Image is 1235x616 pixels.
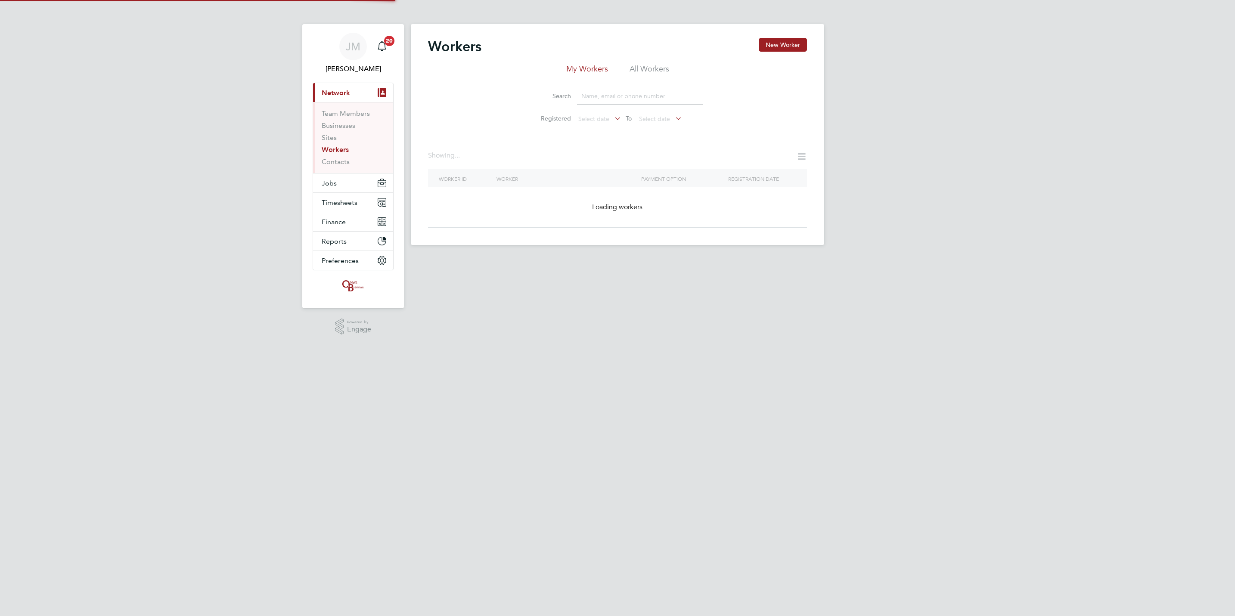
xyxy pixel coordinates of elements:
a: JM[PERSON_NAME] [313,33,394,74]
h2: Workers [428,38,481,55]
span: Reports [322,237,347,245]
span: 20 [384,36,394,46]
div: Showing [428,151,462,160]
a: Powered byEngage [335,319,372,335]
a: Contacts [322,158,350,166]
span: To [623,113,634,124]
span: Jobs [322,179,337,187]
nav: Main navigation [302,24,404,308]
span: Powered by [347,319,371,326]
li: My Workers [566,64,608,79]
span: Select date [639,115,670,123]
button: Network [313,83,393,102]
span: Network [322,89,350,97]
div: Network [313,102,393,173]
button: Jobs [313,173,393,192]
span: Timesheets [322,198,357,207]
span: Jack Mott [313,64,394,74]
button: New Worker [759,38,807,52]
input: Name, email or phone number [577,88,703,105]
a: Workers [322,145,349,154]
span: JM [346,41,360,52]
a: Go to home page [313,279,394,293]
button: Timesheets [313,193,393,212]
a: Sites [322,133,337,142]
button: Preferences [313,251,393,270]
span: Finance [322,218,346,226]
a: Team Members [322,109,370,118]
label: Search [532,92,571,100]
li: All Workers [630,64,669,79]
span: Preferences [322,257,359,265]
label: Registered [532,115,571,122]
button: Finance [313,212,393,231]
span: Select date [578,115,609,123]
a: Businesses [322,121,355,130]
button: Reports [313,232,393,251]
span: Engage [347,326,371,333]
a: 20 [373,33,391,60]
span: ... [455,151,460,160]
img: oneillandbrennan-logo-retina.png [341,279,366,293]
